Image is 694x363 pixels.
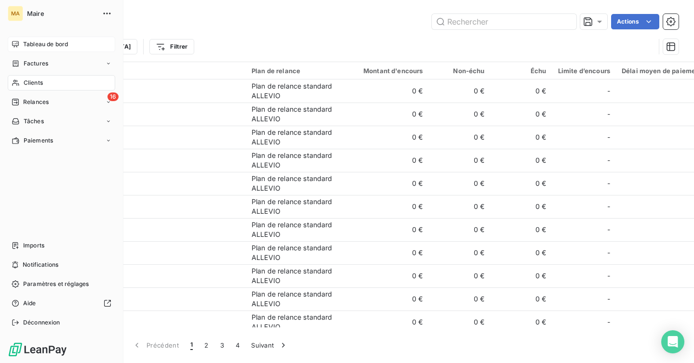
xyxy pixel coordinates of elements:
[67,160,240,170] span: FKARCHER
[607,317,610,327] span: -
[429,126,491,149] td: 0 €
[607,86,610,96] span: -
[23,241,44,250] span: Imports
[252,151,340,170] div: Plan de relance standard ALLEVIO
[607,271,610,281] span: -
[432,14,576,29] input: Rechercher
[23,40,68,49] span: Tableau de bord
[491,103,552,126] td: 0 €
[67,137,240,147] span: FNOVIX
[107,92,119,101] span: 16
[496,67,547,75] div: Échu
[24,136,53,145] span: Paiements
[346,287,429,311] td: 0 €
[23,98,49,106] span: Relances
[252,104,340,124] div: Plan de relance standard ALLEVIO
[67,207,240,216] span: FAME
[429,149,491,172] td: 0 €
[491,241,552,264] td: 0 €
[67,299,240,309] span: FSOMOCAP
[346,172,429,195] td: 0 €
[429,195,491,218] td: 0 €
[607,156,610,165] span: -
[346,241,429,264] td: 0 €
[429,311,491,334] td: 0 €
[491,287,552,311] td: 0 €
[252,81,340,101] div: Plan de relance standard ALLEVIO
[611,14,659,29] button: Actions
[429,172,491,195] td: 0 €
[491,79,552,103] td: 0 €
[23,280,89,288] span: Paramètres et réglages
[67,322,240,332] span: FIMCD
[346,103,429,126] td: 0 €
[23,318,60,327] span: Déconnexion
[126,335,185,355] button: Précédent
[67,91,240,101] span: FNOVAPF
[190,340,193,350] span: 1
[346,218,429,241] td: 0 €
[346,195,429,218] td: 0 €
[67,230,240,239] span: FKELT
[8,296,115,311] a: Aide
[607,132,610,142] span: -
[252,67,340,75] div: Plan de relance
[67,183,240,193] span: FALT
[346,149,429,172] td: 0 €
[607,225,610,234] span: -
[199,335,214,355] button: 2
[24,59,48,68] span: Factures
[67,276,240,285] span: FGAZECHIM
[8,342,67,357] img: Logo LeanPay
[24,78,43,87] span: Clients
[23,260,58,269] span: Notifications
[429,79,491,103] td: 0 €
[24,117,44,126] span: Tâches
[607,179,610,188] span: -
[252,128,340,147] div: Plan de relance standard ALLEVIO
[352,67,423,75] div: Montant d'encours
[149,39,194,54] button: Filtrer
[429,287,491,311] td: 0 €
[435,67,485,75] div: Non-échu
[252,289,340,309] div: Plan de relance standard ALLEVIO
[252,312,340,332] div: Plan de relance standard ALLEVIO
[252,266,340,285] div: Plan de relance standard ALLEVIO
[252,174,340,193] div: Plan de relance standard ALLEVIO
[491,264,552,287] td: 0 €
[346,264,429,287] td: 0 €
[346,126,429,149] td: 0 €
[661,330,684,353] div: Open Intercom Messenger
[607,248,610,258] span: -
[245,335,294,355] button: Suivant
[607,109,610,119] span: -
[8,6,23,21] div: MA
[252,220,340,239] div: Plan de relance standard ALLEVIO
[429,218,491,241] td: 0 €
[491,195,552,218] td: 0 €
[230,335,245,355] button: 4
[429,241,491,264] td: 0 €
[558,67,610,75] div: Limite d’encours
[607,294,610,304] span: -
[185,335,199,355] button: 1
[67,253,240,262] span: FFAN
[491,149,552,172] td: 0 €
[27,10,96,17] span: Maire
[214,335,230,355] button: 3
[23,299,36,308] span: Aide
[607,202,610,211] span: -
[491,218,552,241] td: 0 €
[491,172,552,195] td: 0 €
[491,311,552,334] td: 0 €
[491,126,552,149] td: 0 €
[346,79,429,103] td: 0 €
[252,243,340,262] div: Plan de relance standard ALLEVIO
[252,197,340,216] div: Plan de relance standard ALLEVIO
[429,264,491,287] td: 0 €
[67,114,240,124] span: FDEFI
[429,103,491,126] td: 0 €
[346,311,429,334] td: 0 €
